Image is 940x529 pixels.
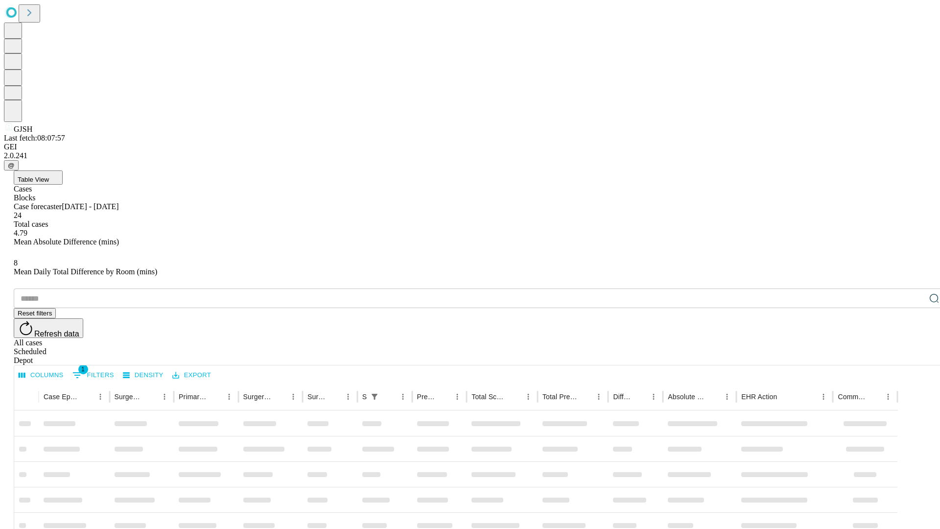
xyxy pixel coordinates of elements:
span: Mean Absolute Difference (mins) [14,238,119,246]
button: Menu [817,390,830,404]
div: Total Predicted Duration [542,393,578,401]
span: GJSH [14,125,32,133]
button: Menu [396,390,410,404]
button: Refresh data [14,318,83,338]
button: Menu [94,390,107,404]
button: Menu [881,390,895,404]
button: Sort [382,390,396,404]
button: Show filters [368,390,381,404]
span: 1 [78,364,88,374]
span: Mean Daily Total Difference by Room (mins) [14,267,157,276]
button: Sort [633,390,647,404]
div: Total Scheduled Duration [471,393,507,401]
div: Case Epic Id [44,393,79,401]
span: 24 [14,211,22,219]
button: Export [170,368,213,383]
button: Density [120,368,166,383]
div: Primary Service [179,393,207,401]
button: Menu [450,390,464,404]
div: 1 active filter [368,390,381,404]
button: Show filters [70,367,117,383]
div: 2.0.241 [4,151,936,160]
span: Table View [18,176,49,183]
button: Sort [578,390,592,404]
button: Menu [222,390,236,404]
span: @ [8,162,15,169]
span: 8 [14,259,18,267]
button: Sort [80,390,94,404]
div: Predicted In Room Duration [417,393,436,401]
button: Menu [720,390,734,404]
button: @ [4,160,19,170]
button: Sort [328,390,341,404]
button: Table View [14,170,63,185]
div: Scheduled In Room Duration [362,393,367,401]
div: Comments [838,393,866,401]
button: Select columns [16,368,66,383]
span: Total cases [14,220,48,228]
div: Surgery Name [243,393,272,401]
div: Surgery Date [307,393,327,401]
button: Menu [647,390,660,404]
button: Menu [158,390,171,404]
div: Surgeon Name [115,393,143,401]
button: Menu [592,390,606,404]
button: Menu [521,390,535,404]
span: [DATE] - [DATE] [62,202,118,211]
button: Sort [868,390,881,404]
button: Sort [778,390,792,404]
button: Sort [273,390,286,404]
button: Sort [144,390,158,404]
button: Sort [508,390,521,404]
button: Sort [706,390,720,404]
button: Reset filters [14,308,56,318]
span: Case forecaster [14,202,62,211]
div: GEI [4,143,936,151]
span: Last fetch: 08:07:57 [4,134,65,142]
button: Menu [341,390,355,404]
div: Absolute Difference [668,393,705,401]
div: Difference [613,393,632,401]
span: Refresh data [34,330,79,338]
span: 4.79 [14,229,27,237]
div: EHR Action [741,393,777,401]
span: Reset filters [18,310,52,317]
button: Menu [286,390,300,404]
button: Sort [209,390,222,404]
button: Sort [437,390,450,404]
